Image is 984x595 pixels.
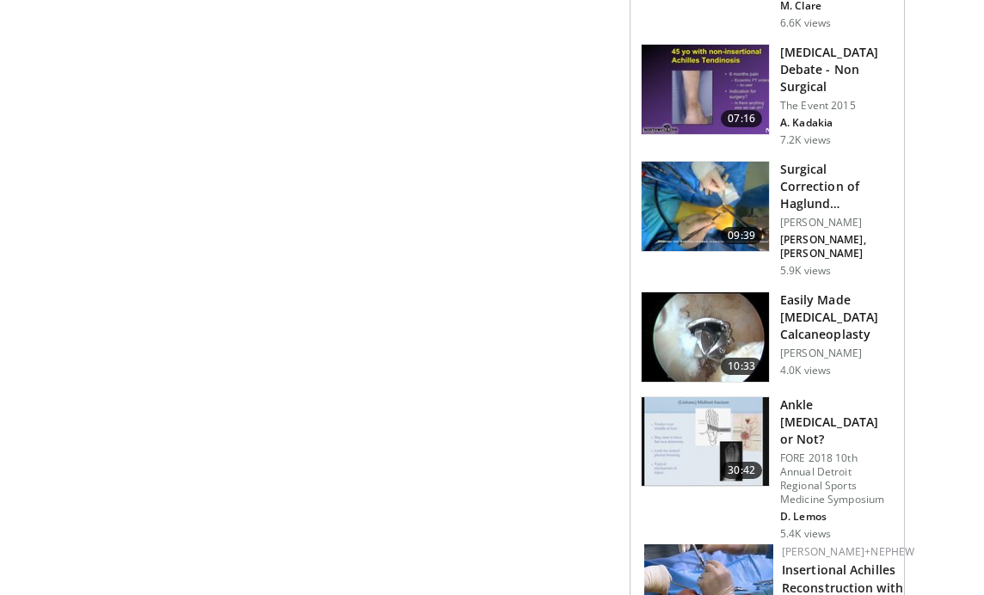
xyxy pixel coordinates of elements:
p: The Event 2015 [780,99,894,113]
h3: Ankle [MEDICAL_DATA] or Not? [780,396,894,448]
img: 07b0b569-6e3c-47af-ad21-f20e69096890.150x105_q85_crop-smart_upscale.jpg [642,45,769,134]
p: 4.0K views [780,364,831,377]
a: 30:42 Ankle [MEDICAL_DATA] or Not? FORE 2018 10th Annual Detroit Regional Sports Medicine Symposi... [641,396,894,541]
h3: [MEDICAL_DATA] Debate - Non Surgical [780,44,894,95]
p: [PERSON_NAME] [780,347,894,360]
p: 6.6K views [780,16,831,30]
a: [PERSON_NAME]+Nephew [782,544,914,559]
img: 9PXNFW8221SuaG0X4xMDoxOmdtO40mAx.150x105_q85_crop-smart_upscale.jpg [642,292,769,382]
p: [PERSON_NAME] [780,216,894,230]
a: 09:39 Surgical Correction of Haglund Syndrome Using the Posterolateral App… [PERSON_NAME] [PERSON... [641,161,894,278]
h3: Surgical Correction of Haglund Syndrome Using the Posterolateral App… [780,161,894,212]
a: 10:33 Easily Made [MEDICAL_DATA] Calcaneoplasty [PERSON_NAME] 4.0K views [641,291,894,383]
a: 07:16 [MEDICAL_DATA] Debate - Non Surgical The Event 2015 A. Kadakia 7.2K views [641,44,894,147]
img: c935957d-1007-46f8-ae7c-ac53bb09e4f6.150x105_q85_crop-smart_upscale.jpg [642,162,769,251]
span: 10:33 [721,358,762,375]
p: 5.4K views [780,527,831,541]
p: 5.9K views [780,264,831,278]
span: 07:16 [721,110,762,127]
p: A. Kadakia [780,116,894,130]
span: 09:39 [721,227,762,244]
p: 7.2K views [780,133,831,147]
p: D. Lemos [780,510,894,524]
p: [PERSON_NAME], [PERSON_NAME] [780,233,894,261]
p: FORE 2018 10th Annual Detroit Regional Sports Medicine Symposium [780,451,894,506]
img: d72419f2-8253-463f-b5b1-725911dbbf4b.150x105_q85_crop-smart_upscale.jpg [642,397,769,487]
span: 30:42 [721,462,762,479]
h3: Easily Made [MEDICAL_DATA] Calcaneoplasty [780,291,894,343]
